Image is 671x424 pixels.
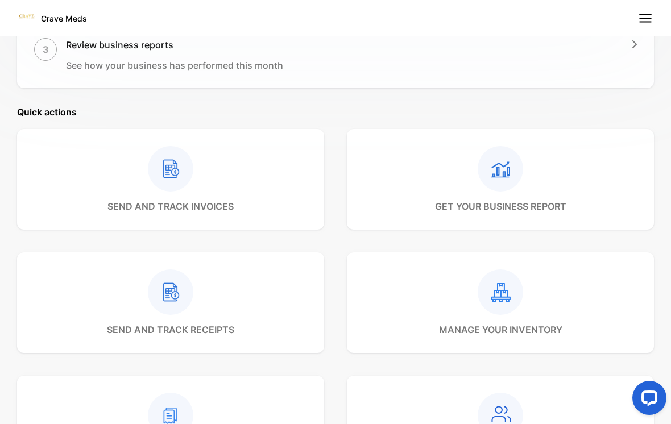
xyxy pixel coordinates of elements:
p: get your business report [435,199,566,213]
img: Logo [18,8,35,25]
p: See how your business has performed this month [66,59,283,72]
p: send and track invoices [107,199,234,213]
h1: Review business reports [66,38,283,52]
iframe: LiveChat chat widget [623,376,671,424]
p: Crave Meds [41,13,87,24]
p: Quick actions [17,105,654,119]
p: send and track receipts [107,323,234,336]
p: 3 [43,43,49,56]
p: manage your inventory [439,323,562,336]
